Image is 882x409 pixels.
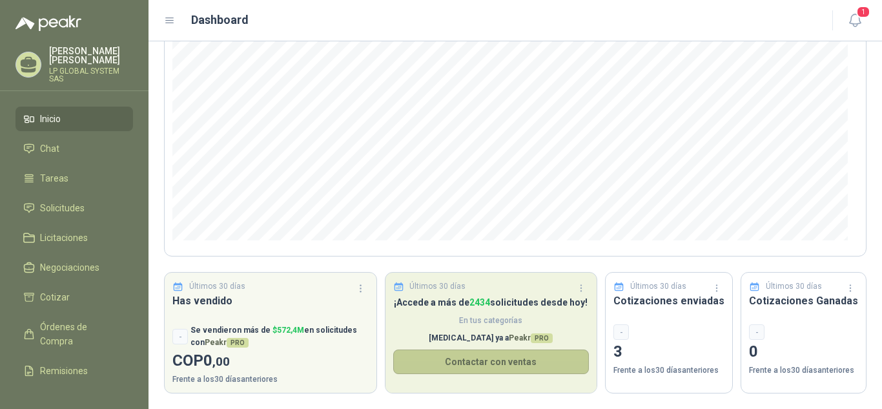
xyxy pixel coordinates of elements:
button: Contactar con ventas [393,350,590,374]
p: COP [172,349,369,373]
p: Últimos 30 días [189,280,245,293]
p: [MEDICAL_DATA] ya a [393,332,590,344]
span: Peakr [509,333,553,342]
span: Solicitudes [40,201,85,215]
p: Últimos 30 días [766,280,822,293]
a: Cotizar [15,285,133,309]
span: Tareas [40,171,68,185]
p: 0 [749,340,858,364]
span: Chat [40,142,59,156]
span: $ 572,4M [272,326,304,335]
h3: Cotizaciones enviadas [613,293,724,309]
span: 0 [203,351,230,370]
img: Logo peakr [15,16,81,31]
p: Últimos 30 días [630,280,686,293]
p: ¡Accede a más de solicitudes desde hoy! [393,295,590,309]
span: Licitaciones [40,231,88,245]
p: Últimos 30 días [409,280,466,293]
button: 1 [843,9,867,32]
span: 1 [856,6,870,18]
p: LP GLOBAL SYSTEM SAS [49,67,133,83]
a: Licitaciones [15,225,133,250]
span: Remisiones [40,364,88,378]
a: Remisiones [15,359,133,383]
h3: Cotizaciones Ganadas [749,293,858,309]
a: Solicitudes [15,196,133,220]
div: - [613,324,629,340]
p: Frente a los 30 días anteriores [749,364,858,377]
a: Chat [15,136,133,161]
span: Peakr [205,338,249,347]
h1: Dashboard [191,11,249,29]
h3: Solicitudes Recibidas [393,293,590,309]
span: PRO [227,338,249,348]
div: - [749,324,764,340]
span: En tus categorías [393,315,590,327]
p: [PERSON_NAME] [PERSON_NAME] [49,47,133,65]
p: Se vendieron más de en solicitudes con [190,324,369,349]
a: Inicio [15,107,133,131]
a: Negociaciones [15,255,133,280]
div: - [172,329,188,344]
span: Cotizar [40,290,70,304]
p: 3 [613,340,724,364]
p: Frente a los 30 días anteriores [613,364,724,377]
span: PRO [531,333,553,343]
span: ,00 [212,354,230,369]
a: Órdenes de Compra [15,315,133,353]
span: Negociaciones [40,260,99,275]
a: Tareas [15,166,133,191]
span: 2434 [469,297,490,308]
p: Frente a los 30 días anteriores [172,373,369,386]
h3: Has vendido [172,293,369,309]
span: Inicio [40,112,61,126]
span: Órdenes de Compra [40,320,121,348]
